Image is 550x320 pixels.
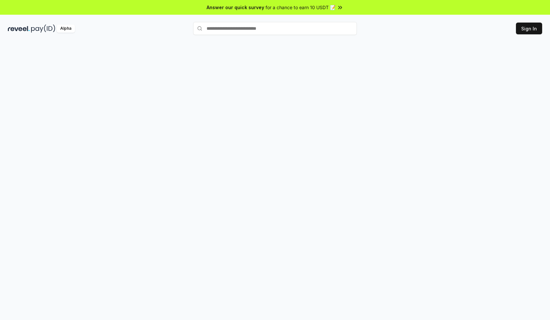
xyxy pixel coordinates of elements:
[266,4,336,11] span: for a chance to earn 10 USDT 📝
[8,25,30,33] img: reveel_dark
[57,25,75,33] div: Alpha
[207,4,264,11] span: Answer our quick survey
[516,23,542,34] button: Sign In
[31,25,55,33] img: pay_id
